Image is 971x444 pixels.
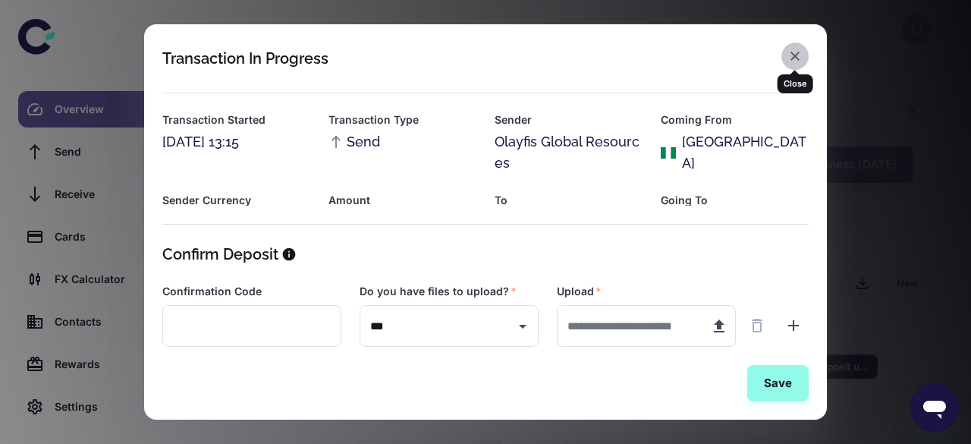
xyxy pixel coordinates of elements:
button: Open [512,316,533,337]
h6: Coming From [661,112,809,128]
h6: Transaction Started [162,112,310,128]
h6: Transaction Type [328,112,476,128]
div: Transaction In Progress [162,49,328,68]
div: Close [778,74,813,93]
button: Save [747,365,809,401]
div: Olayfis Global Resources [495,131,643,174]
label: Upload [557,284,602,299]
h6: Sender Currency [162,192,310,209]
h6: Going To [661,192,809,209]
iframe: Button to launch messaging window [910,383,959,432]
h6: Amount [328,192,476,209]
h5: Confirm Deposit [162,243,278,266]
label: Do you have files to upload? [360,284,517,299]
h6: Sender [495,112,643,128]
div: [GEOGRAPHIC_DATA] [682,131,809,174]
h6: To [495,192,643,209]
div: [DATE] 13:15 [162,131,310,153]
label: Confirmation Code [162,284,262,299]
span: Send [328,131,380,153]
